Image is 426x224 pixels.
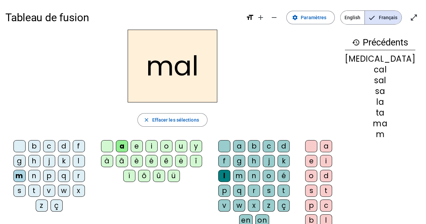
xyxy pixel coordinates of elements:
[345,120,415,128] div: ma
[58,155,70,167] div: k
[320,185,332,197] div: t
[218,155,230,167] div: f
[340,11,364,24] span: English
[160,155,172,167] div: ê
[305,199,317,212] div: p
[73,170,85,182] div: r
[13,170,26,182] div: m
[270,13,278,22] mat-icon: remove
[352,38,360,46] mat-icon: history
[320,140,332,152] div: a
[58,140,70,152] div: d
[248,140,260,152] div: b
[160,140,172,152] div: o
[51,199,63,212] div: ç
[345,98,415,106] div: la
[145,140,158,152] div: i
[218,185,230,197] div: p
[345,35,415,50] h3: Précédents
[365,11,401,24] span: Français
[123,170,135,182] div: ï
[36,199,48,212] div: z
[190,140,202,152] div: y
[137,113,207,127] button: Effacer les sélections
[73,155,85,167] div: l
[153,170,165,182] div: û
[233,170,245,182] div: m
[248,185,260,197] div: r
[320,199,332,212] div: c
[116,140,128,152] div: a
[43,155,55,167] div: j
[28,185,40,197] div: t
[168,170,180,182] div: ü
[277,140,290,152] div: d
[277,199,290,212] div: ç
[131,155,143,167] div: è
[131,140,143,152] div: e
[286,11,335,24] button: Paramètres
[248,170,260,182] div: n
[320,170,332,182] div: d
[190,155,202,167] div: î
[28,155,40,167] div: h
[345,66,415,74] div: cal
[301,13,326,22] span: Paramètres
[175,155,187,167] div: ë
[43,170,55,182] div: p
[145,155,158,167] div: é
[345,130,415,138] div: m
[28,140,40,152] div: b
[218,199,230,212] div: v
[277,185,290,197] div: t
[138,170,150,182] div: ô
[218,170,230,182] div: l
[277,155,290,167] div: k
[305,185,317,197] div: s
[292,14,298,21] mat-icon: settings
[263,155,275,167] div: j
[254,11,267,24] button: Augmenter la taille de la police
[345,55,415,63] div: [MEDICAL_DATA]
[410,13,418,22] mat-icon: open_in_full
[407,11,421,24] button: Entrer en plein écran
[263,185,275,197] div: s
[340,10,402,25] mat-button-toggle-group: Language selection
[28,170,40,182] div: n
[277,170,290,182] div: é
[58,185,70,197] div: w
[73,185,85,197] div: x
[101,155,113,167] div: à
[233,155,245,167] div: g
[267,11,281,24] button: Diminuer la taille de la police
[73,140,85,152] div: f
[248,199,260,212] div: x
[345,87,415,95] div: sa
[345,109,415,117] div: ta
[175,140,187,152] div: u
[246,13,254,22] mat-icon: format_size
[305,170,317,182] div: o
[233,199,245,212] div: w
[263,199,275,212] div: z
[13,155,26,167] div: g
[58,170,70,182] div: q
[257,13,265,22] mat-icon: add
[143,117,149,123] mat-icon: close
[320,155,332,167] div: i
[263,140,275,152] div: c
[13,185,26,197] div: s
[233,140,245,152] div: a
[248,155,260,167] div: h
[152,116,199,124] span: Effacer les sélections
[305,155,317,167] div: e
[263,170,275,182] div: o
[5,7,240,28] h1: Tableau de fusion
[116,155,128,167] div: â
[128,30,217,102] h2: mal
[345,76,415,85] div: sal
[43,140,55,152] div: c
[43,185,55,197] div: v
[233,185,245,197] div: q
